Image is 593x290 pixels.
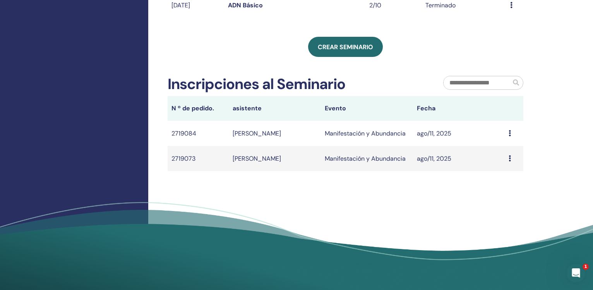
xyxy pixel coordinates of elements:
[308,37,383,57] a: Crear seminario
[168,96,229,121] th: N º de pedido.
[413,121,505,146] td: ago/11, 2025
[229,96,321,121] th: asistente
[567,264,585,282] iframe: Intercom live chat
[228,1,263,9] a: ADN Básico
[321,96,413,121] th: Evento
[321,146,413,171] td: Manifestación y Abundancia
[229,146,321,171] td: [PERSON_NAME]
[318,43,373,51] span: Crear seminario
[168,76,345,93] h2: Inscripciones al Seminario
[583,264,589,270] span: 1
[168,121,229,146] td: 2719084
[413,146,505,171] td: ago/11, 2025
[168,146,229,171] td: 2719073
[229,121,321,146] td: [PERSON_NAME]
[321,121,413,146] td: Manifestación y Abundancia
[413,96,505,121] th: Fecha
